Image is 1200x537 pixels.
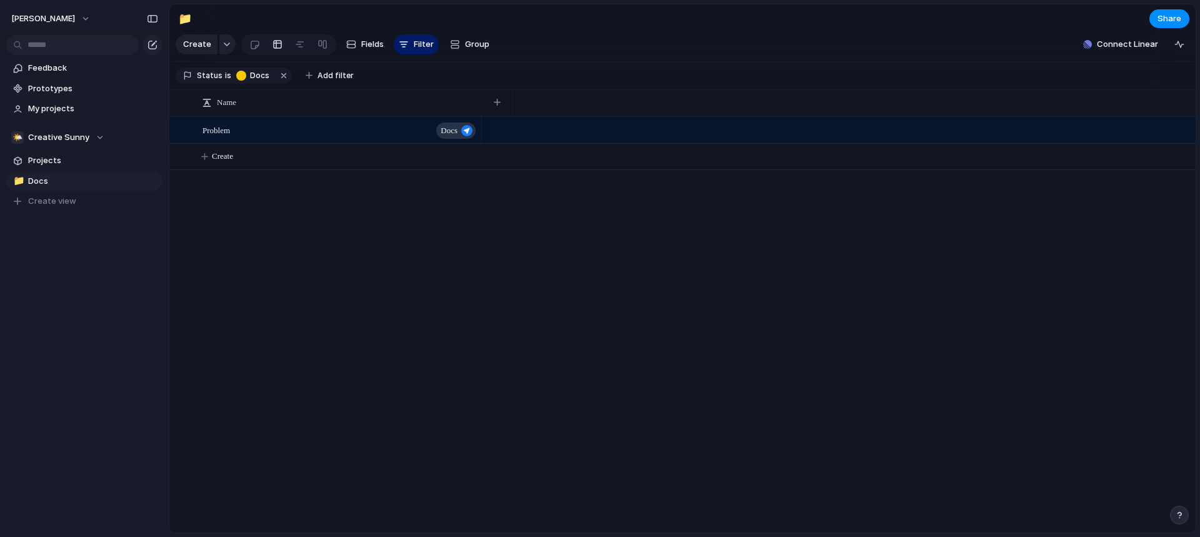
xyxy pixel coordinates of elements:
[250,70,272,81] span: Docs
[1078,35,1163,54] button: Connect Linear
[11,175,24,188] button: 📁
[6,9,97,29] button: [PERSON_NAME]
[28,103,158,115] span: My projects
[183,38,211,51] span: Create
[225,70,231,81] span: is
[28,175,158,188] span: Docs
[414,38,434,51] span: Filter
[444,34,496,54] button: Group
[28,154,158,167] span: Projects
[11,131,24,144] div: 🌤️
[176,34,217,54] button: Create
[28,83,158,95] span: Prototypes
[465,38,489,51] span: Group
[361,38,384,51] span: Fields
[13,174,22,188] div: 📁
[217,96,236,109] span: Name
[341,34,389,54] button: Fields
[175,9,195,29] button: 📁
[6,172,162,191] a: 📁Docs
[6,99,162,118] a: My projects
[1097,38,1158,51] span: Connect Linear
[222,69,234,83] button: is
[232,69,276,83] button: Docs
[394,34,439,54] button: Filter
[436,123,476,139] button: Docs
[28,62,158,74] span: Feedback
[441,122,457,139] span: Docs
[197,70,222,81] span: Status
[6,128,162,147] button: 🌤️Creative Sunny
[6,59,162,78] a: Feedback
[298,67,361,84] button: Add filter
[1157,13,1181,25] span: Share
[6,192,162,211] button: Create view
[178,10,192,27] div: 📁
[1149,9,1189,28] button: Share
[6,79,162,98] a: Prototypes
[11,13,75,25] span: [PERSON_NAME]
[6,151,162,170] a: Projects
[317,70,354,81] span: Add filter
[202,123,230,137] span: Problem
[28,131,89,144] span: Creative Sunny
[212,150,233,163] span: Create
[28,195,76,208] span: Create view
